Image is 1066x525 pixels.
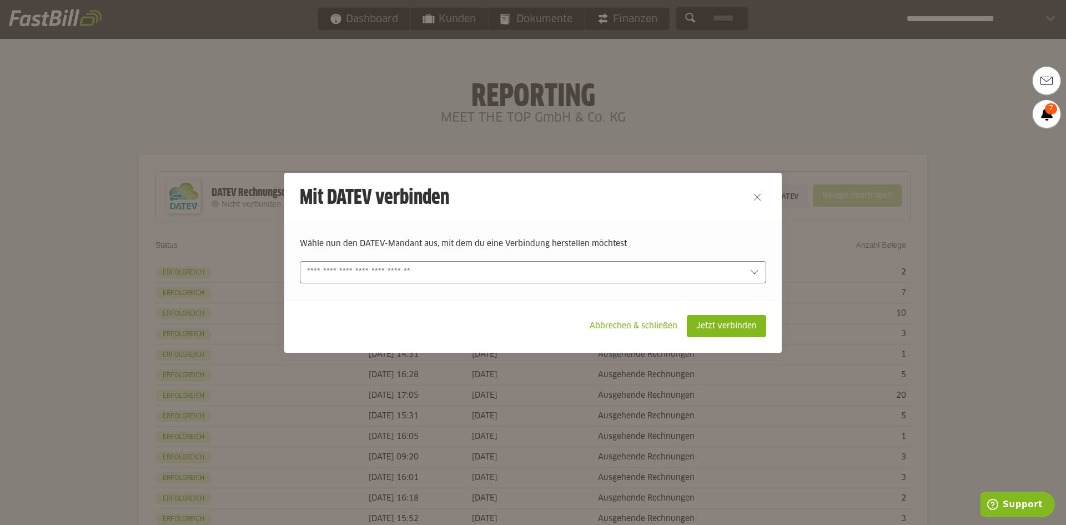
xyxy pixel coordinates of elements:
sl-button: Jetzt verbinden [687,315,766,337]
span: 7 [1045,103,1057,114]
a: 7 [1033,100,1060,128]
p: Wähle nun den DATEV-Mandant aus, mit dem du eine Verbindung herstellen möchtest [300,238,766,250]
iframe: Öffnet ein Widget, in dem Sie weitere Informationen finden [980,492,1055,519]
sl-button: Abbrechen & schließen [580,315,687,337]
